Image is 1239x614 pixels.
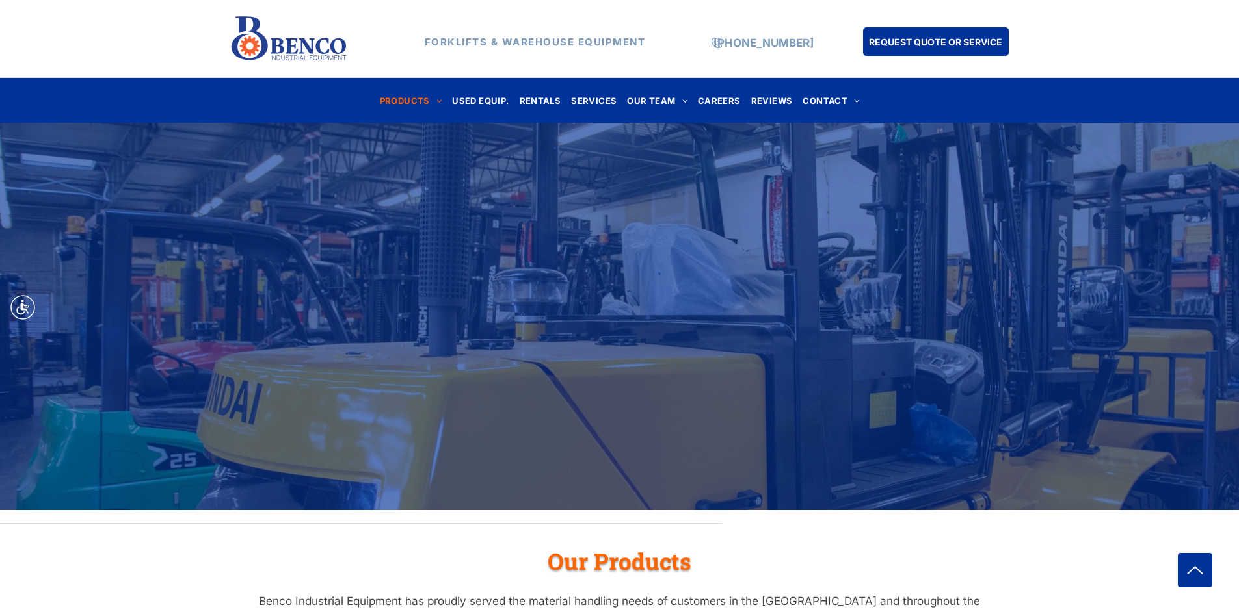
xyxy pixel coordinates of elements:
[746,92,798,109] a: REVIEWS
[566,92,622,109] a: SERVICES
[447,92,514,109] a: USED EQUIP.
[375,92,447,109] a: PRODUCTS
[869,30,1002,54] span: REQUEST QUOTE OR SERVICE
[425,36,646,48] strong: FORKLIFTS & WAREHOUSE EQUIPMENT
[693,92,746,109] a: CAREERS
[514,92,566,109] a: RENTALS
[863,27,1009,56] a: REQUEST QUOTE OR SERVICE
[622,92,693,109] a: OUR TEAM
[797,92,864,109] a: CONTACT
[713,36,814,49] a: [PHONE_NUMBER]
[548,546,691,576] span: Our Products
